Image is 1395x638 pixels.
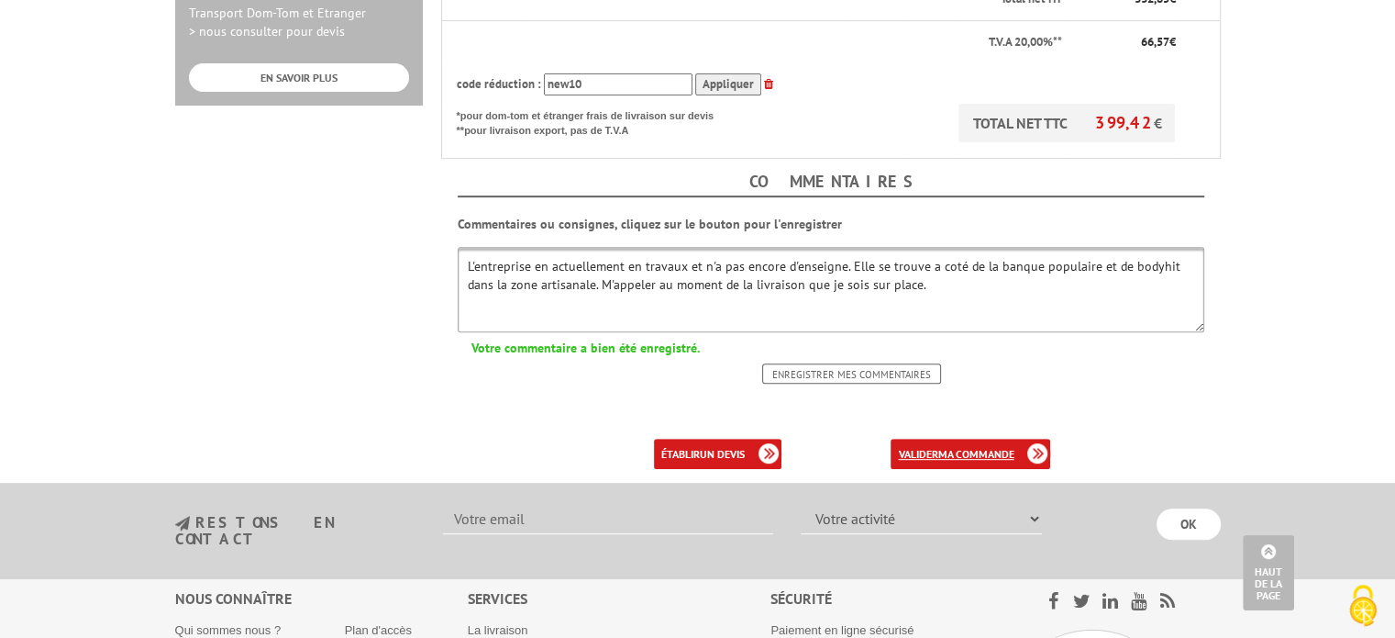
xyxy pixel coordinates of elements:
span: 66,57 [1140,34,1168,50]
p: T.V.A 20,00%** [457,34,1062,51]
span: code réduction : [457,76,541,92]
a: Plan d'accès [345,623,412,637]
img: newsletter.jpg [175,516,190,532]
div: Services [468,588,771,610]
img: Cookies (fenêtre modale) [1340,583,1386,629]
b: un devis [700,447,745,461]
p: Transport Dom-Tom et Etranger [189,4,409,40]
p: € [1079,34,1176,51]
span: 399,42 [1094,112,1153,133]
a: Qui sommes nous ? [175,623,282,637]
div: Nous connaître [175,588,468,610]
a: établirun devis [654,439,781,469]
span: > nous consulter pour devis [189,23,345,39]
a: Haut de la page [1243,535,1294,610]
button: Cookies (fenêtre modale) [1331,576,1395,638]
a: Paiement en ligne sécurisé [770,623,913,637]
a: EN SAVOIR PLUS [189,63,409,92]
a: validerma commande [891,439,1050,469]
b: Votre commentaire a bien été enregistré. [471,340,700,356]
input: Appliquer [695,73,761,96]
b: ma commande [937,447,1013,461]
input: Enregistrer mes commentaires [762,364,941,384]
input: Votre email [443,503,773,534]
input: OK [1157,509,1221,540]
b: Commentaires ou consignes, cliquez sur le bouton pour l'enregistrer [458,216,842,232]
div: Sécurité [770,588,1001,610]
a: La livraison [468,623,528,637]
textarea: L'entreprise en actuellement en travaux et n'a pas encore d'enseigne. Elle se trouve a coté de la... [458,247,1204,332]
h4: Commentaires [458,168,1204,197]
h3: restons en contact [175,515,416,547]
p: *pour dom-tom et étranger frais de livraison sur devis **pour livraison export, pas de T.V.A [457,104,732,138]
p: TOTAL NET TTC € [958,104,1175,142]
